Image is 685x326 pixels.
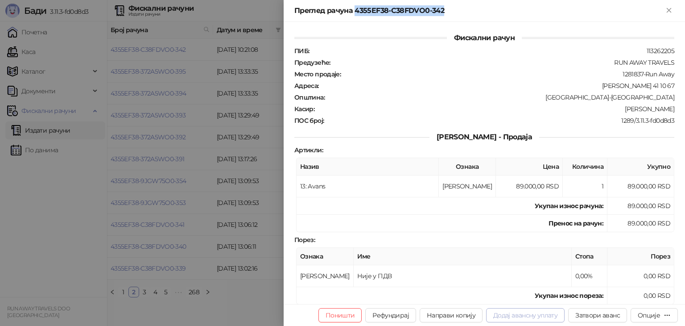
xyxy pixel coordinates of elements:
[318,308,362,322] button: Поништи
[297,176,439,197] td: 13: Avans
[535,202,603,210] strong: Укупан износ рачуна :
[631,308,678,322] button: Опције
[294,236,315,244] strong: Порез :
[294,93,325,101] strong: Општина :
[607,215,674,232] td: 89.000,00 RSD
[549,219,603,227] strong: Пренос на рачун :
[607,248,674,265] th: Порез
[325,117,675,125] div: 1289/3.11.3-fd0d8d3
[429,133,539,141] span: [PERSON_NAME] - Продаја
[563,176,607,197] td: 1
[607,197,674,215] td: 89.000,00 RSD
[563,158,607,176] th: Количина
[297,248,354,265] th: Ознака
[326,93,675,101] div: [GEOGRAPHIC_DATA]-[GEOGRAPHIC_DATA]
[294,146,323,154] strong: Артикли :
[439,176,496,197] td: [PERSON_NAME]
[294,82,319,90] strong: Адреса :
[342,70,675,78] div: 1281837-Run Away
[535,292,603,300] strong: Укупан износ пореза:
[439,158,496,176] th: Ознака
[496,158,563,176] th: Цена
[664,5,674,16] button: Close
[297,158,439,176] th: Назив
[607,158,674,176] th: Укупно
[427,311,475,319] span: Направи копију
[447,33,522,42] span: Фискални рачун
[294,105,314,113] strong: Касир :
[638,311,660,319] div: Опције
[294,117,324,125] strong: ПОС број :
[420,308,483,322] button: Направи копију
[294,47,309,55] strong: ПИБ :
[365,308,416,322] button: Рефундирај
[331,59,675,67] div: RUN AWAY TRAVELS
[294,70,341,78] strong: Место продаје :
[496,176,563,197] td: 89.000,00 RSD
[297,265,354,287] td: [PERSON_NAME]
[607,265,674,287] td: 0,00 RSD
[354,265,572,287] td: Није у ПДВ
[354,248,572,265] th: Име
[320,82,675,90] div: [PERSON_NAME] 41 10 67
[294,59,330,67] strong: Предузеће :
[310,47,675,55] div: 113262205
[607,176,674,197] td: 89.000,00 RSD
[568,308,627,322] button: Затвори аванс
[294,5,664,16] div: Преглед рачуна 4355EF38-C38FDVO0-342
[486,308,565,322] button: Додај авансну уплату
[315,105,675,113] div: [PERSON_NAME]
[572,265,607,287] td: 0,00%
[572,248,607,265] th: Стопа
[607,287,674,305] td: 0,00 RSD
